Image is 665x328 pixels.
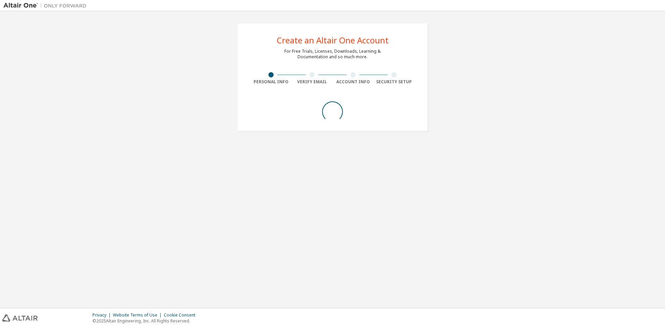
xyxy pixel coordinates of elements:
[374,79,415,85] div: Security Setup
[332,79,374,85] div: Account Info
[113,312,164,318] div: Website Terms of Use
[92,318,199,324] p: © 2025 Altair Engineering, Inc. All Rights Reserved.
[3,2,90,9] img: Altair One
[92,312,113,318] div: Privacy
[164,312,199,318] div: Cookie Consent
[250,79,292,85] div: Personal Info
[277,36,389,44] div: Create an Altair One Account
[2,314,38,322] img: altair_logo.svg
[284,49,381,60] div: For Free Trials, Licenses, Downloads, Learning & Documentation and so much more.
[292,79,333,85] div: Verify Email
